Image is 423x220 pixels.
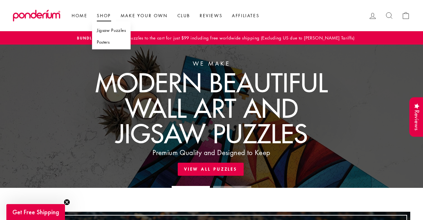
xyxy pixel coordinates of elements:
a: Affiliates [227,10,264,21]
div: Get Free ShippingClose teaser [6,204,65,220]
div: Reviews [409,97,423,137]
span: Get Free Shipping [12,208,59,216]
a: Posters [92,36,131,48]
li: Page dot 2 [213,186,251,188]
button: Close teaser [64,199,70,205]
div: Modern Beautiful Wall art and Jigsaw Puzzles [95,69,328,146]
a: Jigsaw Puzzles [92,25,131,36]
div: We make [193,59,230,68]
a: Club [173,10,195,21]
a: Bundle & SaveAdd 3 puzzles to the cart for just $99 including free worldwide shipping (Excluding ... [19,34,413,41]
div: Premium Quality and Designed to Keep [153,147,270,158]
ul: Primary [64,10,264,21]
a: View All Puzzles [178,163,244,175]
a: Shop [92,10,116,21]
span: Bundle & Save [77,35,112,41]
img: Ponderium [13,10,61,22]
li: Page dot 1 [172,186,210,188]
a: Reviews [195,10,227,21]
a: Home [67,10,92,21]
a: Make Your Own [116,10,173,21]
span: Add 3 puzzles to the cart for just $99 including free worldwide shipping (Excluding US due to [PE... [113,34,355,41]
